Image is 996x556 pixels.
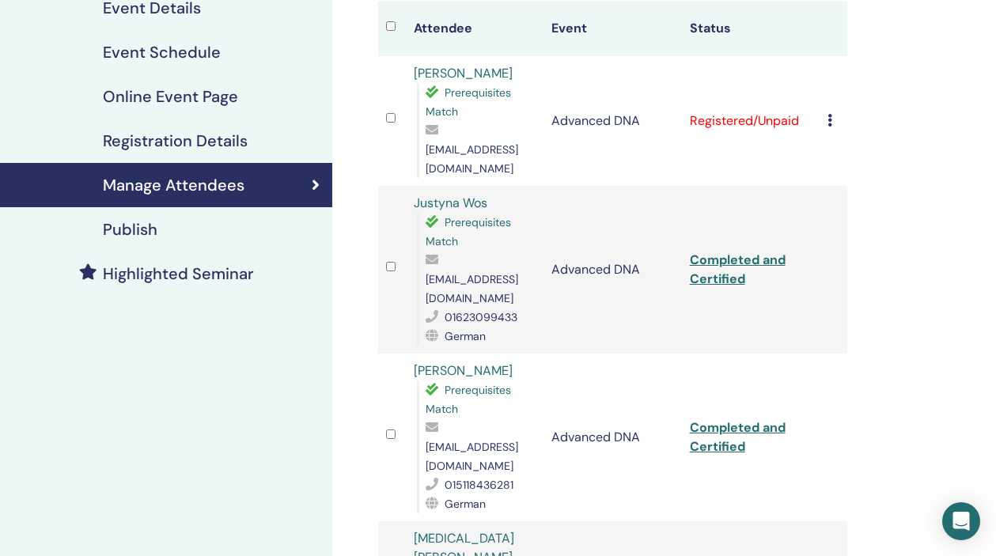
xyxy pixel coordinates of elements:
[690,252,786,287] a: Completed and Certified
[103,131,248,150] h4: Registration Details
[414,362,513,379] a: [PERSON_NAME]
[543,354,682,521] td: Advanced DNA
[445,478,513,492] span: 015118436281
[426,85,511,119] span: Prerequisites Match
[445,329,486,343] span: German
[543,186,682,354] td: Advanced DNA
[426,383,511,416] span: Prerequisites Match
[414,195,487,211] a: Justyna Wos
[103,264,254,283] h4: Highlighted Seminar
[942,502,980,540] div: Open Intercom Messenger
[682,2,820,56] th: Status
[103,220,157,239] h4: Publish
[406,2,544,56] th: Attendee
[543,2,682,56] th: Event
[445,497,486,511] span: German
[414,65,513,81] a: [PERSON_NAME]
[426,215,511,248] span: Prerequisites Match
[103,87,238,106] h4: Online Event Page
[690,419,786,455] a: Completed and Certified
[426,440,518,473] span: [EMAIL_ADDRESS][DOMAIN_NAME]
[543,56,682,186] td: Advanced DNA
[426,142,518,176] span: [EMAIL_ADDRESS][DOMAIN_NAME]
[426,272,518,305] span: [EMAIL_ADDRESS][DOMAIN_NAME]
[103,176,244,195] h4: Manage Attendees
[445,310,517,324] span: 01623099433
[103,43,221,62] h4: Event Schedule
